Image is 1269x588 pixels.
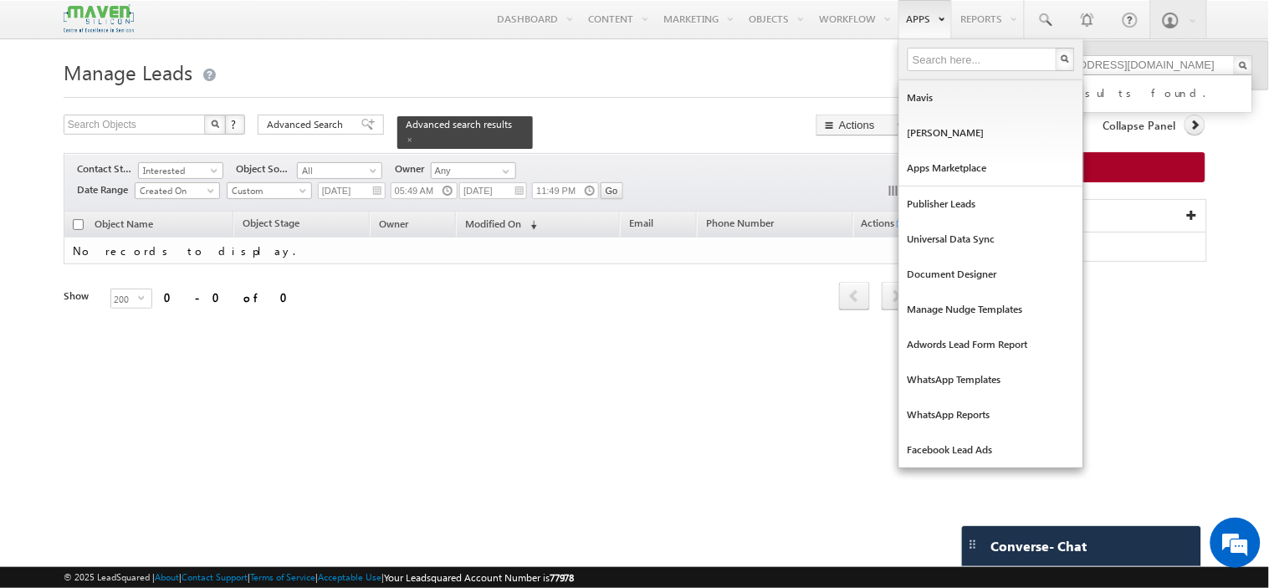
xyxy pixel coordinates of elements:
a: Mavis [899,80,1083,115]
a: Document Designer [899,257,1083,292]
span: next [882,282,913,310]
a: Object Name [86,215,161,237]
input: Check all records [73,219,84,230]
span: select [138,294,151,301]
a: [PERSON_NAME] [899,115,1083,151]
a: Modified On (sorted descending) [457,214,545,236]
span: All [298,163,377,178]
a: Facebook Lead Ads [899,432,1083,468]
span: Contact Stage [77,161,138,176]
span: Interested [139,163,218,178]
textarea: Type your message and hit 'Enter' [22,155,305,447]
div: Show [64,289,97,304]
span: prev [839,282,870,310]
input: Search here... [908,48,1058,71]
a: Phone Number [698,214,782,236]
span: © 2025 LeadSquared | | | | | [64,570,575,585]
div: No results found. [1035,80,1259,102]
div: Chat with us now [87,88,281,110]
a: Email [621,214,662,236]
a: prev [839,284,870,310]
span: Owner [379,217,408,230]
a: Manage Nudge Templates [899,292,1083,327]
span: Converse - Chat [991,539,1087,554]
span: Object Source [236,161,297,176]
input: Go [601,182,623,199]
a: All [297,162,382,179]
span: Created On [136,183,215,198]
img: Search [1061,54,1069,63]
span: Advanced Search [267,117,348,132]
a: Universal Data Sync [899,222,1083,257]
img: carter-drag [966,538,980,551]
em: Start Chat [228,461,304,483]
a: Adwords Lead Form Report [899,327,1083,362]
button: ? [225,115,245,135]
span: Custom [228,183,307,198]
span: Collapse Panel [1103,118,1176,133]
input: Search Objects [1026,55,1253,75]
span: ? [231,117,238,131]
a: Custom [227,182,312,199]
input: Type to Search [431,162,516,179]
button: Actions [816,115,913,135]
div: 0 - 0 of 0 [164,288,298,307]
span: Advanced search results [406,118,512,130]
a: Terms of Service [250,571,315,582]
a: Acceptable Use [318,571,381,582]
img: Search [211,120,219,128]
a: Publisher Leads [899,187,1083,222]
span: 200 [111,289,138,308]
img: Custom Logo [64,4,134,33]
span: Manage Leads [64,59,192,85]
a: Created On [135,182,220,199]
a: Apps Marketplace [899,151,1083,186]
a: Object Stage [234,214,308,236]
span: Email [629,217,653,229]
a: Interested [138,162,223,179]
a: WhatsApp Templates [899,362,1083,397]
div: Minimize live chat window [274,8,315,49]
span: Date Range [77,182,135,197]
span: Actions [854,214,894,236]
span: Modified On [465,217,521,230]
span: Your Leadsquared Account Number is [384,571,575,584]
a: Show All Items [494,163,514,180]
span: Object Stage [243,217,299,229]
span: (sorted descending) [524,218,537,232]
span: Phone Number [706,217,774,229]
span: Owner [395,161,431,176]
a: Contact Support [182,571,248,582]
span: 77978 [550,571,575,584]
a: next [882,284,913,310]
a: About [155,571,179,582]
a: WhatsApp Reports [899,397,1083,432]
img: d_60004797649_company_0_60004797649 [28,88,70,110]
td: No records to display. [64,238,913,265]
